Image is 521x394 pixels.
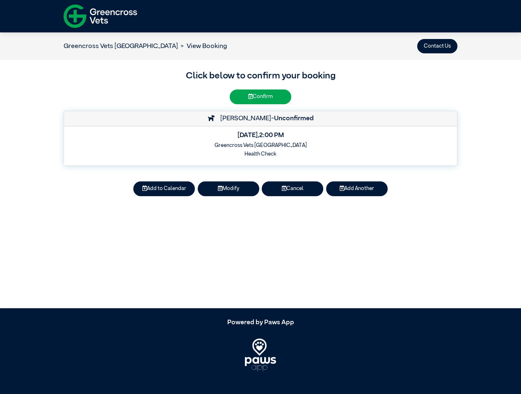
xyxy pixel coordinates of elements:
button: Cancel [262,181,323,196]
span: - [271,115,314,122]
h5: [DATE] , 2:00 PM [69,132,452,140]
h3: Click below to confirm your booking [64,69,457,83]
strong: Unconfirmed [274,115,314,122]
a: Greencross Vets [GEOGRAPHIC_DATA] [64,43,178,50]
button: Contact Us [417,39,457,53]
button: Modify [198,181,259,196]
nav: breadcrumb [64,41,227,51]
h6: Greencross Vets [GEOGRAPHIC_DATA] [69,142,452,149]
img: f-logo [64,2,137,30]
button: Add Another [326,181,388,196]
button: Confirm [230,89,291,104]
li: View Booking [178,41,227,51]
h5: Powered by Paws App [64,319,457,327]
img: PawsApp [245,339,276,371]
button: Add to Calendar [133,181,195,196]
span: [PERSON_NAME] [216,115,271,122]
h6: Health Check [69,151,452,157]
